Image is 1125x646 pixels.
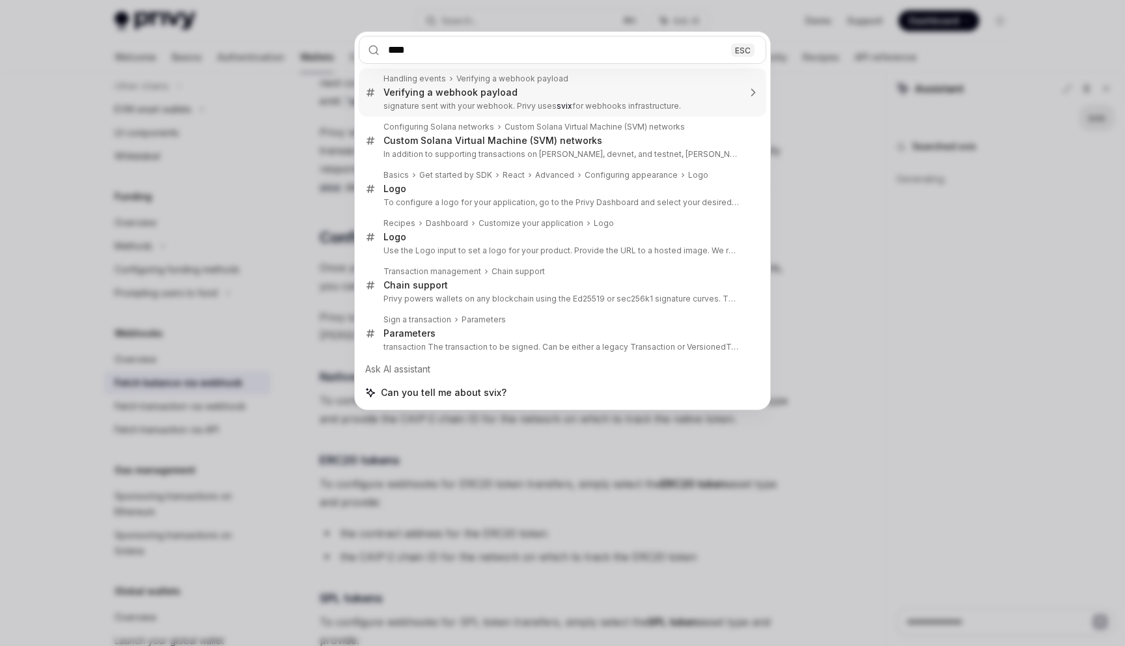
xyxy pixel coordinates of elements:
[535,170,574,180] div: Advanced
[462,315,506,325] div: Parameters
[383,342,739,352] p: transaction The transaction to be signed. Can be either a legacy Transaction or VersionedTransaction
[594,218,614,229] div: Logo
[383,328,436,339] div: Parameters
[381,386,507,399] span: Can you tell me about svix?
[492,266,545,277] div: Chain support
[505,122,685,132] div: Custom Solana Virtual Machine (SVM) networks
[383,87,518,98] div: Verifying a webhook payload
[383,246,739,256] p: Use the Logo input to set a logo for your product. Provide the URL to a hosted image. We recommend a
[383,294,739,304] p: Privy powers wallets on any blockchain using the Ed25519 or sec256k1 signature curves. This includes
[479,218,583,229] div: Customize your application
[383,170,409,180] div: Basics
[503,170,525,180] div: React
[383,279,448,291] div: Chain support
[557,101,572,111] b: svix
[688,170,708,180] div: Logo
[419,170,492,180] div: Get started by SDK
[731,43,755,57] div: ESC
[456,74,568,84] div: Verifying a webhook payload
[383,315,451,325] div: Sign a transaction
[383,183,406,195] div: Logo
[383,74,446,84] div: Handling events
[383,231,406,243] div: Logo
[585,170,678,180] div: Configuring appearance
[383,218,415,229] div: Recipes
[359,358,766,381] div: Ask AI assistant
[383,101,739,111] p: signature sent with your webhook. Privy uses for webhooks infrastructure.
[383,122,494,132] div: Configuring Solana networks
[383,149,739,160] p: In addition to supporting transactions on [PERSON_NAME], devnet, and testnet, [PERSON_NAME] also ...
[383,135,602,147] div: Custom Solana Virtual Machine (SVM) networks
[383,197,739,208] p: To configure a logo for your application, go to the Privy Dashboard and select your desired app from
[383,266,481,277] div: Transaction management
[426,218,468,229] div: Dashboard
